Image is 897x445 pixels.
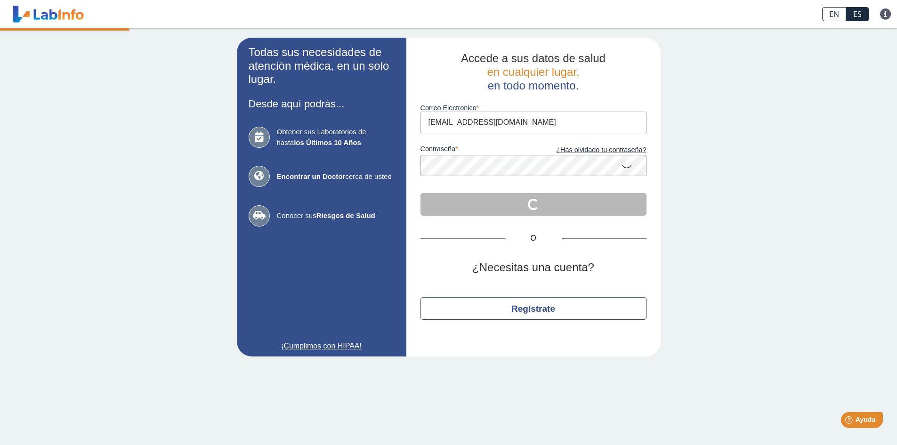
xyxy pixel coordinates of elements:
span: en cualquier lugar, [487,65,579,78]
label: Correo Electronico [420,104,646,112]
span: Obtener sus Laboratorios de hasta [277,127,395,148]
span: O [505,233,562,244]
a: EN [822,7,846,21]
label: contraseña [420,145,533,155]
span: Conocer sus [277,210,395,221]
b: Riesgos de Salud [316,211,375,219]
span: en todo momento. [488,79,579,92]
span: Accede a sus datos de salud [461,52,606,65]
h2: Todas sus necesidades de atención médica, en un solo lugar. [249,46,395,86]
a: ES [846,7,869,21]
button: Regístrate [420,297,646,320]
a: ¡Cumplimos con HIPAA! [249,340,395,352]
b: los Últimos 10 Años [294,138,361,146]
h3: Desde aquí podrás... [249,98,395,110]
iframe: Help widget launcher [813,408,887,435]
b: Encontrar un Doctor [277,172,346,180]
h2: ¿Necesitas una cuenta? [420,261,646,275]
a: ¿Has olvidado tu contraseña? [533,145,646,155]
span: cerca de usted [277,171,395,182]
